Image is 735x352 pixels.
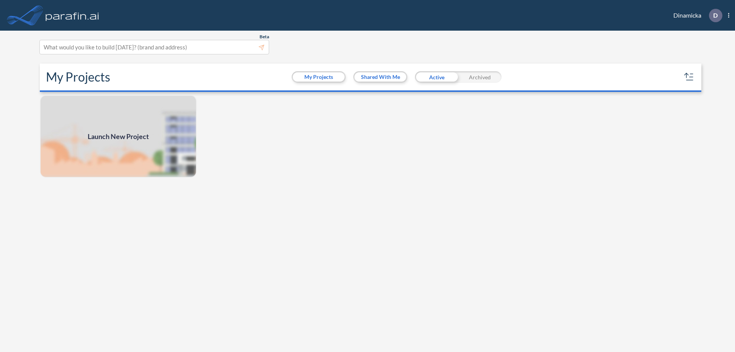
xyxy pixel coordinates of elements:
[88,131,149,142] span: Launch New Project
[260,34,269,40] span: Beta
[415,71,458,83] div: Active
[293,72,345,82] button: My Projects
[458,71,501,83] div: Archived
[683,71,695,83] button: sort
[713,12,718,19] p: D
[44,8,101,23] img: logo
[40,95,197,178] a: Launch New Project
[40,95,197,178] img: add
[46,70,110,84] h2: My Projects
[354,72,406,82] button: Shared With Me
[662,9,729,22] div: Dinamicka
